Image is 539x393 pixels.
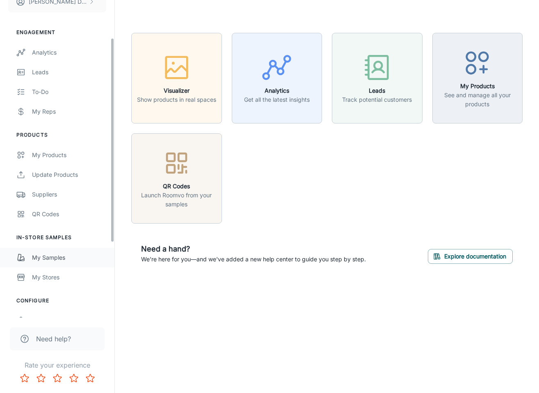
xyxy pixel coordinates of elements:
[428,249,513,264] button: Explore documentation
[141,243,366,255] h6: Need a hand?
[432,33,523,123] button: My ProductsSee and manage all your products
[137,191,217,209] p: Launch Roomvo from your samples
[32,253,106,262] div: My Samples
[32,273,106,282] div: My Stores
[342,86,412,95] h6: Leads
[32,190,106,199] div: Suppliers
[141,255,366,264] p: We're here for you—and we've added a new help center to guide you step by step.
[32,151,106,160] div: My Products
[131,174,222,182] a: QR CodesLaunch Roomvo from your samples
[32,87,106,96] div: To-do
[244,86,310,95] h6: Analytics
[332,33,423,123] button: LeadsTrack potential customers
[137,95,216,104] p: Show products in real spaces
[131,133,222,224] button: QR CodesLaunch Roomvo from your samples
[332,73,423,82] a: LeadsTrack potential customers
[232,33,322,123] button: AnalyticsGet all the latest insights
[32,210,106,219] div: QR Codes
[428,251,513,260] a: Explore documentation
[32,48,106,57] div: Analytics
[137,86,216,95] h6: Visualizer
[32,107,106,116] div: My Reps
[137,182,217,191] h6: QR Codes
[438,91,518,109] p: See and manage all your products
[32,68,106,77] div: Leads
[342,95,412,104] p: Track potential customers
[232,73,322,82] a: AnalyticsGet all the latest insights
[432,73,523,82] a: My ProductsSee and manage all your products
[438,82,518,91] h6: My Products
[131,33,222,123] button: VisualizerShow products in real spaces
[32,170,106,179] div: Update Products
[244,95,310,104] p: Get all the latest insights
